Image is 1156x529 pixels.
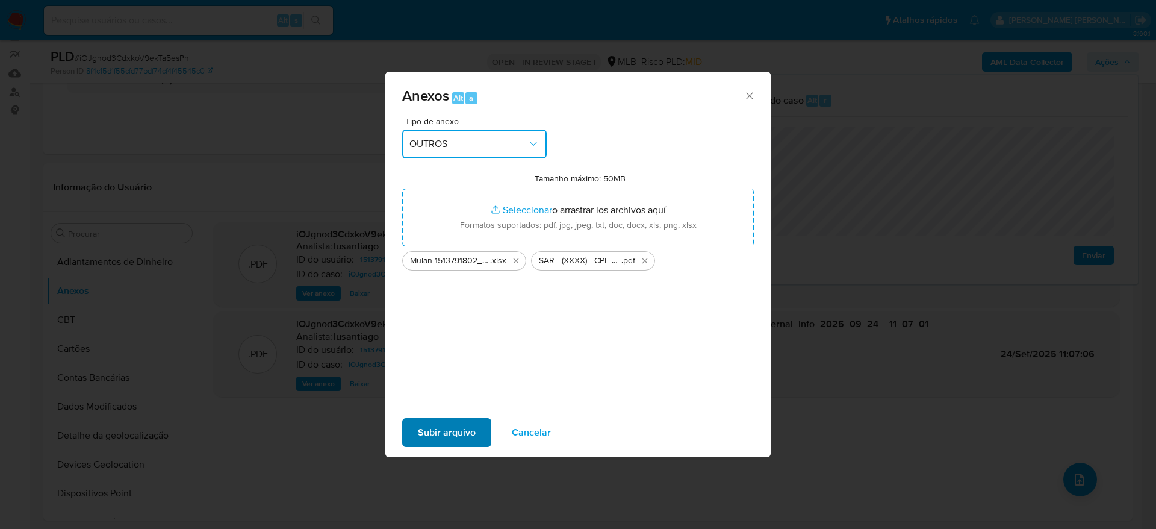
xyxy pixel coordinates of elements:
[512,419,551,446] span: Cancelar
[621,255,635,267] span: .pdf
[509,254,523,268] button: Eliminar Mulan 1513791802_2025_09_23_16_01_15.xlsx
[402,246,754,271] ul: Archivos seleccionados
[469,92,473,104] span: a
[409,138,527,150] span: OUTROS
[405,117,550,125] span: Tipo de anexo
[402,85,449,106] span: Anexos
[418,419,476,446] span: Subir arquivo
[496,418,567,447] button: Cancelar
[539,255,621,267] span: SAR - (XXXX) - CPF 55502559874 - [PERSON_NAME] [PERSON_NAME]
[410,255,490,267] span: Mulan 1513791802_2025_09_23_16_01_15
[744,90,754,101] button: Cerrar
[453,92,463,104] span: Alt
[402,130,547,158] button: OUTROS
[638,254,652,268] button: Eliminar SAR - (XXXX) - CPF 55502559874 - BEATRIZ DA SILVA FISCHER.pdf
[402,418,491,447] button: Subir arquivo
[535,173,626,184] label: Tamanho máximo: 50MB
[490,255,506,267] span: .xlsx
